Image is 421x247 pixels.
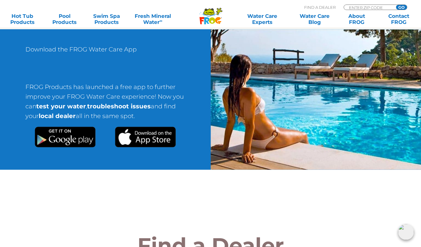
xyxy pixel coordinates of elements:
[348,5,389,10] input: Zip Code Form
[87,103,151,110] strong: troubleshoot issues
[398,224,414,240] img: openIcon
[235,13,289,25] a: Water CareExperts
[396,5,407,10] input: GO
[340,13,373,25] a: AboutFROG
[132,13,173,25] a: Fresh MineralWater∞
[39,112,76,120] strong: local dealer
[35,127,96,147] img: Google Play
[48,13,81,25] a: PoolProducts
[382,13,415,25] a: ContactFROG
[25,82,186,127] p: FROG Products has launched a free app to further improve your FROG Water Care experience! Now you...
[298,13,331,25] a: Water CareBlog
[304,5,336,10] p: Find A Dealer
[6,13,39,25] a: Hot TubProducts
[160,18,162,23] sup: ∞
[25,44,186,60] p: Download the FROG Water Care App
[36,103,86,110] strong: test your water
[115,127,176,147] img: Apple App Store
[90,13,123,25] a: Swim SpaProducts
